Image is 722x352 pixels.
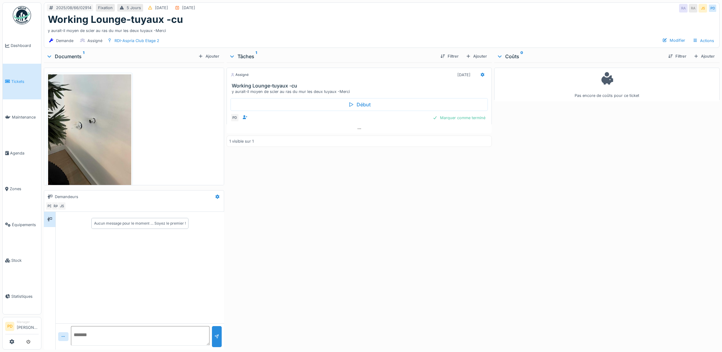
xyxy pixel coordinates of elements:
[48,25,716,34] div: y aurait-il moyen de scier au ras du mur les deux tuyaux -Merci
[51,202,60,210] div: RA
[229,53,436,60] div: Tâches
[48,74,131,185] img: h3tmatdx52saoxuzgzzq7rx9kj4e
[231,113,239,122] div: PD
[679,4,688,12] div: RA
[56,38,73,44] div: Demande
[45,202,54,210] div: PD
[114,38,159,44] div: RDI-Aspria Club Etage 2
[11,258,39,263] span: Stock
[11,79,39,84] span: Tickets
[3,135,41,171] a: Agenda
[17,320,39,333] li: [PERSON_NAME]
[497,53,663,60] div: Coûts
[11,43,39,48] span: Dashboard
[182,5,195,11] div: [DATE]
[232,83,489,89] h3: Working Lounge-tuyaux -cu
[98,5,113,11] div: Fixation
[520,53,523,60] sup: 0
[11,293,39,299] span: Statistiques
[255,53,257,60] sup: 1
[87,38,102,44] div: Assigné
[660,36,688,44] div: Modifier
[155,5,168,11] div: [DATE]
[438,52,461,60] div: Filtrer
[83,53,84,60] sup: 1
[5,322,14,331] li: PD
[3,64,41,100] a: Tickets
[48,14,183,25] h1: Working Lounge-tuyaux -cu
[17,320,39,324] div: Manager
[12,222,39,228] span: Équipements
[689,4,697,12] div: RA
[457,72,470,78] div: [DATE]
[3,99,41,135] a: Maintenance
[3,171,41,207] a: Zones
[127,5,141,11] div: 5 Jours
[5,320,39,334] a: PD Manager[PERSON_NAME]
[430,114,488,122] div: Marquer comme terminé
[666,52,689,60] div: Filtrer
[232,89,489,94] div: y aurait-il moyen de scier au ras du mur les deux tuyaux -Merci
[10,150,39,156] span: Agenda
[691,52,717,60] div: Ajouter
[94,221,186,226] div: Aucun message pour le moment … Soyez le premier !
[699,4,707,12] div: JS
[12,114,39,120] span: Maintenance
[231,72,249,77] div: Assigné
[3,28,41,64] a: Dashboard
[3,279,41,315] a: Statistiques
[3,207,41,243] a: Équipements
[58,202,66,210] div: JS
[463,52,489,60] div: Ajouter
[690,36,717,45] div: Actions
[56,5,91,11] div: 2025/08/66/02914
[229,138,254,144] div: 1 visible sur 1
[196,52,222,60] div: Ajouter
[498,70,716,99] div: Pas encore de coûts pour ce ticket
[708,4,717,12] div: PD
[231,98,488,111] div: Début
[10,186,39,192] span: Zones
[13,6,31,24] img: Badge_color-CXgf-gQk.svg
[55,194,78,200] div: Demandeurs
[46,53,196,60] div: Documents
[3,243,41,279] a: Stock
